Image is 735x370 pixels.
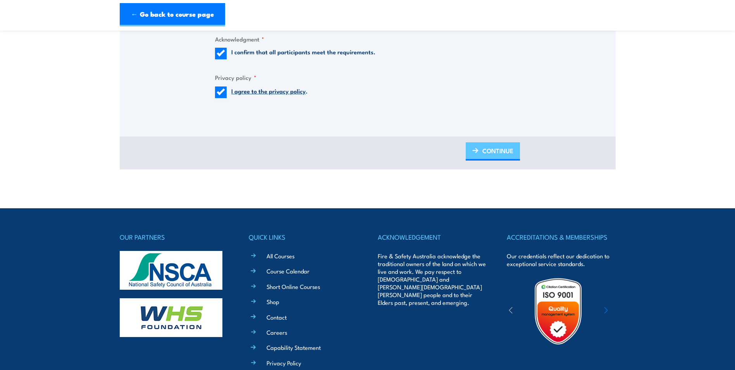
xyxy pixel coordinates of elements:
[267,297,279,306] a: Shop
[466,142,520,161] a: CONTINUE
[378,252,486,306] p: Fire & Safety Australia acknowledge the traditional owners of the land on which we live and work....
[507,252,615,268] p: Our credentials reflect our dedication to exceptional service standards.
[231,48,375,59] label: I confirm that all participants meet the requirements.
[267,328,287,336] a: Careers
[267,313,287,321] a: Contact
[231,86,308,98] label: .
[120,3,225,26] a: ← Go back to course page
[120,298,222,337] img: whs-logo-footer
[231,86,306,95] a: I agree to the privacy policy
[524,277,592,345] img: Untitled design (19)
[120,232,228,242] h4: OUR PARTNERS
[378,232,486,242] h4: ACKNOWLEDGEMENT
[267,282,320,290] a: Short Online Courses
[249,232,357,242] h4: QUICK LINKS
[507,232,615,242] h4: ACCREDITATIONS & MEMBERSHIPS
[267,252,294,260] a: All Courses
[215,35,264,43] legend: Acknowledgment
[267,359,301,367] a: Privacy Policy
[482,140,513,161] span: CONTINUE
[215,73,256,82] legend: Privacy policy
[267,267,310,275] a: Course Calendar
[592,298,660,325] img: ewpa-logo
[120,251,222,290] img: nsca-logo-footer
[267,343,321,351] a: Capability Statement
